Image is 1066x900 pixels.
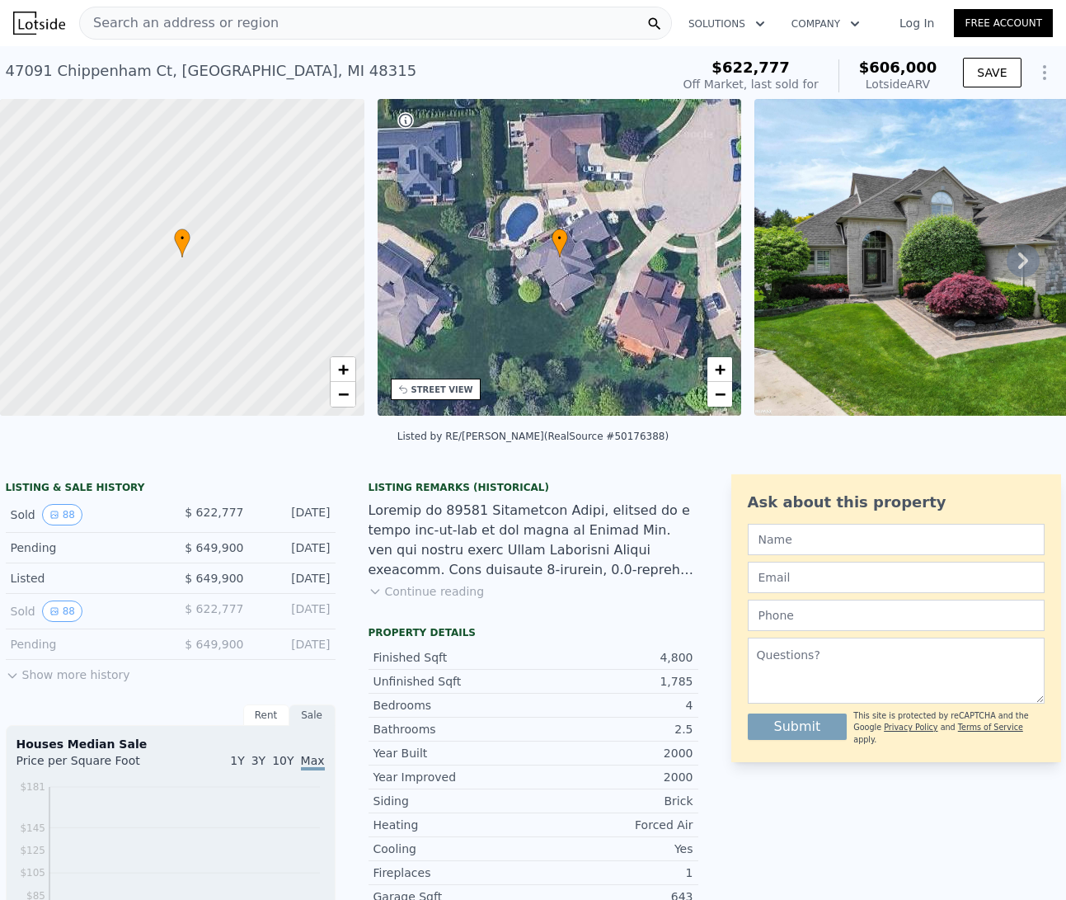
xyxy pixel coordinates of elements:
[257,570,331,587] div: [DATE]
[373,673,533,690] div: Unfinished Sqft
[958,723,1023,732] a: Terms of Service
[11,540,157,556] div: Pending
[533,745,693,761] div: 2000
[251,754,265,767] span: 3Y
[174,229,190,257] div: •
[715,359,726,379] span: +
[42,601,82,622] button: View historical data
[16,736,325,752] div: Houses Median Sale
[963,58,1021,87] button: SAVE
[257,504,331,525] div: [DATE]
[243,704,289,726] div: Rent
[185,602,243,615] span: $ 622,777
[185,638,243,651] span: $ 649,900
[373,841,533,857] div: Cooling
[859,76,937,92] div: Lotside ARV
[257,601,331,622] div: [DATE]
[880,15,954,31] a: Log In
[6,59,417,82] div: 47091 Chippenham Ct , [GEOGRAPHIC_DATA] , MI 48315
[373,865,533,881] div: Fireplaces
[20,867,45,879] tspan: $105
[20,822,45,834] tspan: $145
[11,570,157,587] div: Listed
[11,636,157,653] div: Pending
[533,769,693,785] div: 2000
[533,721,693,737] div: 2.5
[16,752,171,779] div: Price per Square Foot
[331,357,355,382] a: Zoom in
[411,384,473,396] div: STREET VIEW
[715,384,726,404] span: −
[185,572,243,585] span: $ 649,900
[80,13,279,33] span: Search an address or region
[533,673,693,690] div: 1,785
[369,626,698,639] div: Property details
[369,481,698,494] div: Listing Remarks (Historical)
[884,723,937,732] a: Privacy Policy
[373,793,533,809] div: Siding
[707,382,732,407] a: Zoom out
[707,357,732,382] a: Zoom in
[42,504,82,525] button: View historical data
[533,841,693,857] div: Yes
[533,697,693,714] div: 4
[373,769,533,785] div: Year Improved
[859,59,937,76] span: $606,000
[675,9,778,39] button: Solutions
[257,540,331,556] div: [DATE]
[185,506,243,519] span: $ 622,777
[533,865,693,881] div: 1
[272,754,294,767] span: 10Y
[369,583,485,600] button: Continue reading
[11,601,157,622] div: Sold
[20,845,45,856] tspan: $125
[337,359,348,379] span: +
[337,384,348,404] span: −
[373,817,533,833] div: Heating
[6,481,336,497] div: LISTING & SALE HISTORY
[301,754,325,770] span: Max
[6,660,130,683] button: Show more history
[683,76,819,92] div: Off Market, last sold for
[373,697,533,714] div: Bedrooms
[289,704,336,726] div: Sale
[533,649,693,666] div: 4,800
[373,649,533,666] div: Finished Sqft
[11,504,157,525] div: Sold
[373,745,533,761] div: Year Built
[20,781,45,793] tspan: $181
[778,9,873,39] button: Company
[1028,56,1061,89] button: Show Options
[552,231,568,246] span: •
[748,562,1045,593] input: Email
[397,431,669,442] div: Listed by RE/[PERSON_NAME] (RealSource #50176388)
[174,231,190,246] span: •
[369,501,698,580] div: Loremip do 89581 Sitametcon Adipi, elitsed do e tempo inc-ut-lab et dol magna al Enimad Min. ven ...
[748,491,1045,514] div: Ask about this property
[185,541,243,554] span: $ 649,900
[748,600,1045,631] input: Phone
[533,817,693,833] div: Forced Air
[331,382,355,407] a: Zoom out
[748,524,1045,555] input: Name
[373,721,533,737] div: Bathrooms
[13,12,65,35] img: Lotside
[711,59,790,76] span: $622,777
[552,229,568,257] div: •
[748,714,848,740] button: Submit
[257,636,331,653] div: [DATE]
[954,9,1053,37] a: Free Account
[533,793,693,809] div: Brick
[853,710,1044,746] div: This site is protected by reCAPTCHA and the Google and apply.
[230,754,244,767] span: 1Y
